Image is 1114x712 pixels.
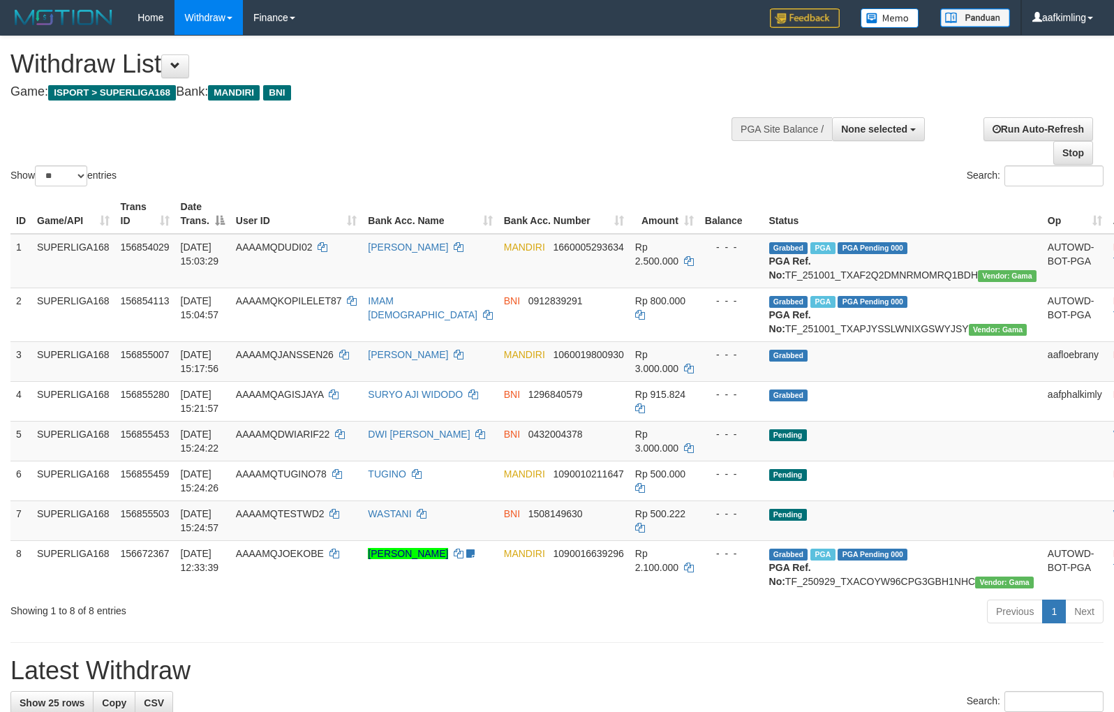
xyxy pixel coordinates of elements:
[31,421,115,461] td: SUPERLIGA168
[635,548,678,573] span: Rp 2.100.000
[1042,194,1108,234] th: Op: activate to sort column ascending
[705,387,758,401] div: - - -
[31,500,115,540] td: SUPERLIGA168
[368,548,448,559] a: [PERSON_NAME]
[528,295,583,306] span: Copy 0912839291 to clipboard
[48,85,176,101] span: ISPORT > SUPERLIGA168
[705,547,758,561] div: - - -
[10,288,31,341] td: 2
[635,389,685,400] span: Rp 915.824
[554,349,624,360] span: Copy 1060019800930 to clipboard
[769,429,807,441] span: Pending
[20,697,84,709] span: Show 25 rows
[10,461,31,500] td: 6
[504,295,520,306] span: BNI
[528,429,583,440] span: Copy 0432004378 to clipboard
[528,508,583,519] span: Copy 1508149630 to clipboard
[769,296,808,308] span: Grabbed
[230,194,363,234] th: User ID: activate to sort column ascending
[263,85,290,101] span: BNI
[368,349,448,360] a: [PERSON_NAME]
[1004,165,1104,186] input: Search:
[31,288,115,341] td: SUPERLIGA168
[940,8,1010,27] img: panduan.png
[554,468,624,480] span: Copy 1090010211647 to clipboard
[769,509,807,521] span: Pending
[236,349,334,360] span: AAAAMQJANSSEN26
[181,389,219,414] span: [DATE] 15:21:57
[635,429,678,454] span: Rp 3.000.000
[769,390,808,401] span: Grabbed
[236,295,342,306] span: AAAAMQKOPILELET87
[630,194,699,234] th: Amount: activate to sort column ascending
[121,242,170,253] span: 156854029
[810,549,835,561] span: Marked by aafsengchandara
[705,294,758,308] div: - - -
[208,85,260,101] span: MANDIRI
[121,349,170,360] span: 156855007
[31,341,115,381] td: SUPERLIGA168
[10,165,117,186] label: Show entries
[699,194,764,234] th: Balance
[504,508,520,519] span: BNI
[528,389,583,400] span: Copy 1296840579 to clipboard
[705,240,758,254] div: - - -
[504,468,545,480] span: MANDIRI
[121,389,170,400] span: 156855280
[368,508,411,519] a: WASTANI
[635,295,685,306] span: Rp 800.000
[1042,234,1108,288] td: AUTOWD-BOT-PGA
[236,548,324,559] span: AAAAMQJOEKOBE
[236,429,330,440] span: AAAAMQDWIARIF22
[10,194,31,234] th: ID
[810,296,835,308] span: Marked by aafchhiseyha
[10,381,31,421] td: 4
[987,600,1043,623] a: Previous
[181,242,219,267] span: [DATE] 15:03:29
[10,341,31,381] td: 3
[35,165,87,186] select: Showentries
[504,349,545,360] span: MANDIRI
[504,548,545,559] span: MANDIRI
[705,467,758,481] div: - - -
[368,389,463,400] a: SURYO AJI WIDODO
[769,309,811,334] b: PGA Ref. No:
[769,469,807,481] span: Pending
[764,540,1042,594] td: TF_250929_TXACOYW96CPG3GBH1NHC
[810,242,835,254] span: Marked by aafsoycanthlai
[144,697,164,709] span: CSV
[368,468,406,480] a: TUGINO
[841,124,907,135] span: None selected
[769,562,811,587] b: PGA Ref. No:
[1042,381,1108,421] td: aafphalkimly
[121,468,170,480] span: 156855459
[121,429,170,440] span: 156855453
[368,295,477,320] a: IMAM [DEMOGRAPHIC_DATA]
[1004,691,1104,712] input: Search:
[10,598,454,618] div: Showing 1 to 8 of 8 entries
[635,508,685,519] span: Rp 500.222
[861,8,919,28] img: Button%20Memo.svg
[236,389,324,400] span: AAAAMQAGISJAYA
[10,85,729,99] h4: Game: Bank:
[764,194,1042,234] th: Status
[1042,600,1066,623] a: 1
[967,691,1104,712] label: Search:
[31,234,115,288] td: SUPERLIGA168
[121,295,170,306] span: 156854113
[31,381,115,421] td: SUPERLIGA168
[31,461,115,500] td: SUPERLIGA168
[705,507,758,521] div: - - -
[554,548,624,559] span: Copy 1090016639296 to clipboard
[181,468,219,494] span: [DATE] 15:24:26
[832,117,925,141] button: None selected
[731,117,832,141] div: PGA Site Balance /
[635,468,685,480] span: Rp 500.000
[838,549,907,561] span: PGA Pending
[10,234,31,288] td: 1
[769,242,808,254] span: Grabbed
[554,242,624,253] span: Copy 1660005293634 to clipboard
[121,548,170,559] span: 156672367
[175,194,230,234] th: Date Trans.: activate to sort column descending
[10,540,31,594] td: 8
